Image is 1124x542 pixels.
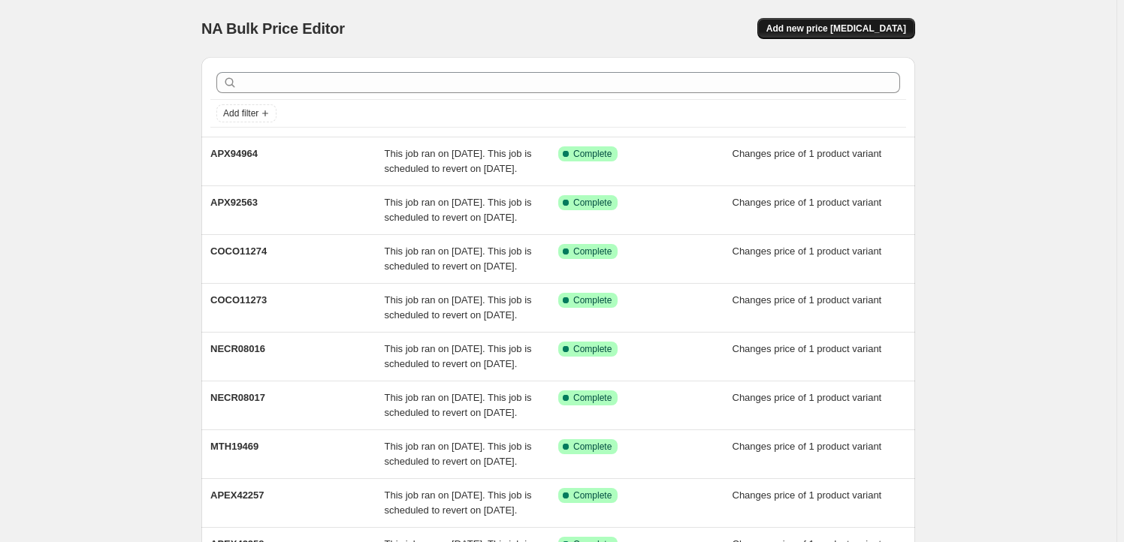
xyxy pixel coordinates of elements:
[210,294,267,306] span: COCO11273
[210,343,265,354] span: NECR08016
[210,197,258,208] span: APX92563
[733,197,882,208] span: Changes price of 1 product variant
[223,107,258,119] span: Add filter
[201,20,345,37] span: NA Bulk Price Editor
[733,148,882,159] span: Changes price of 1 product variant
[385,441,532,467] span: This job ran on [DATE]. This job is scheduled to revert on [DATE].
[733,392,882,403] span: Changes price of 1 product variant
[210,245,267,257] span: COCO11274
[573,245,612,257] span: Complete
[573,197,612,209] span: Complete
[216,104,276,122] button: Add filter
[573,294,612,306] span: Complete
[757,18,915,39] button: Add new price [MEDICAL_DATA]
[385,245,532,272] span: This job ran on [DATE]. This job is scheduled to revert on [DATE].
[385,197,532,223] span: This job ran on [DATE]. This job is scheduled to revert on [DATE].
[733,489,882,501] span: Changes price of 1 product variant
[385,294,532,321] span: This job ran on [DATE]. This job is scheduled to revert on [DATE].
[385,392,532,418] span: This job ran on [DATE]. This job is scheduled to revert on [DATE].
[733,245,882,257] span: Changes price of 1 product variant
[766,23,906,35] span: Add new price [MEDICAL_DATA]
[733,343,882,354] span: Changes price of 1 product variant
[733,441,882,452] span: Changes price of 1 product variant
[573,343,612,355] span: Complete
[210,489,264,501] span: APEX42257
[210,441,258,452] span: MTH19469
[573,489,612,501] span: Complete
[573,148,612,160] span: Complete
[733,294,882,306] span: Changes price of 1 product variant
[385,489,532,516] span: This job ran on [DATE]. This job is scheduled to revert on [DATE].
[573,392,612,404] span: Complete
[385,343,532,369] span: This job ran on [DATE]. This job is scheduled to revert on [DATE].
[573,441,612,453] span: Complete
[210,392,265,403] span: NECR08017
[385,148,532,174] span: This job ran on [DATE]. This job is scheduled to revert on [DATE].
[210,148,258,159] span: APX94964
